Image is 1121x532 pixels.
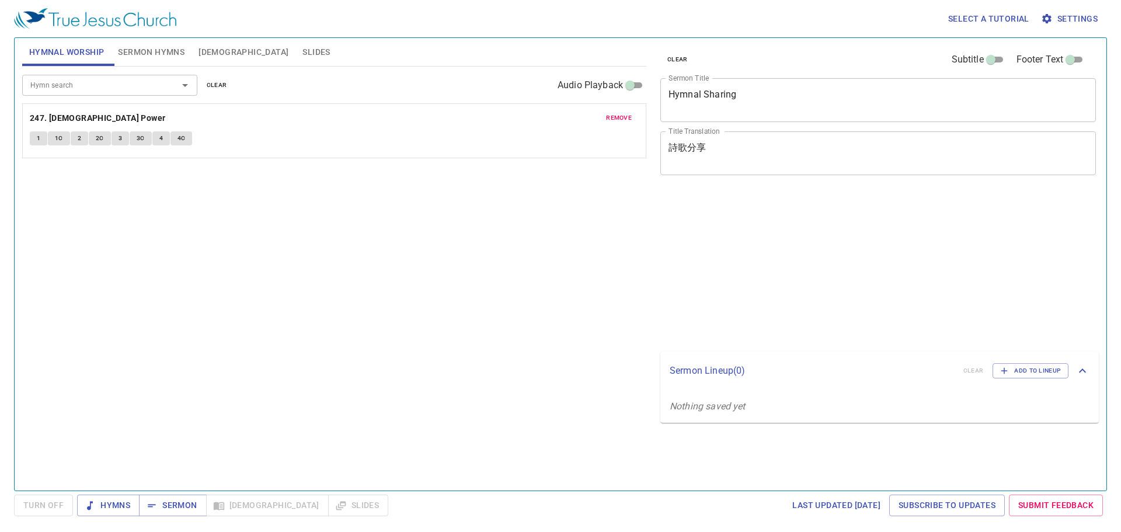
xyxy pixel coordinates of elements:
span: 3 [119,133,122,144]
b: 247. [DEMOGRAPHIC_DATA] Power [30,111,166,126]
button: Select a tutorial [944,8,1034,30]
span: Hymnal Worship [29,45,105,60]
button: clear [200,78,234,92]
span: Submit Feedback [1018,498,1094,513]
span: remove [606,113,632,123]
span: 3C [137,133,145,144]
button: 1 [30,131,47,145]
button: 3 [112,131,129,145]
button: 4C [170,131,193,145]
button: 2 [71,131,88,145]
button: clear [660,53,695,67]
span: clear [667,54,688,65]
span: 1 [37,133,40,144]
img: True Jesus Church [14,8,176,29]
span: Footer Text [1016,53,1064,67]
button: 247. [DEMOGRAPHIC_DATA] Power [30,111,168,126]
span: 1C [55,133,63,144]
textarea: 詩歌分享 [669,142,1088,164]
button: 3C [130,131,152,145]
span: Slides [302,45,330,60]
span: Settings [1043,12,1098,26]
span: Add to Lineup [1000,366,1061,376]
a: Subscribe to Updates [889,495,1005,516]
span: 2 [78,133,81,144]
span: 2C [96,133,104,144]
button: 1C [48,131,70,145]
span: Sermon Hymns [118,45,184,60]
span: Select a tutorial [948,12,1029,26]
span: Audio Playback [558,78,623,92]
textarea: Hymnal Sharing [669,89,1088,111]
span: 4C [177,133,186,144]
button: 4 [152,131,170,145]
div: Sermon Lineup(0)clearAdd to Lineup [660,352,1099,390]
button: Add to Lineup [993,363,1068,378]
button: 2C [89,131,111,145]
button: Open [177,77,193,93]
span: clear [207,80,227,91]
span: Subtitle [952,53,984,67]
button: Hymns [77,495,140,516]
iframe: from-child [656,187,1010,347]
span: [DEMOGRAPHIC_DATA] [199,45,288,60]
button: Sermon [139,495,206,516]
button: remove [599,111,639,125]
span: 4 [159,133,163,144]
span: Subscribe to Updates [899,498,995,513]
a: Submit Feedback [1009,495,1103,516]
span: Hymns [86,498,130,513]
p: Sermon Lineup ( 0 ) [670,364,954,378]
i: Nothing saved yet [670,401,746,412]
button: Settings [1039,8,1102,30]
span: Last updated [DATE] [792,498,880,513]
a: Last updated [DATE] [788,495,885,516]
span: Sermon [148,498,197,513]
